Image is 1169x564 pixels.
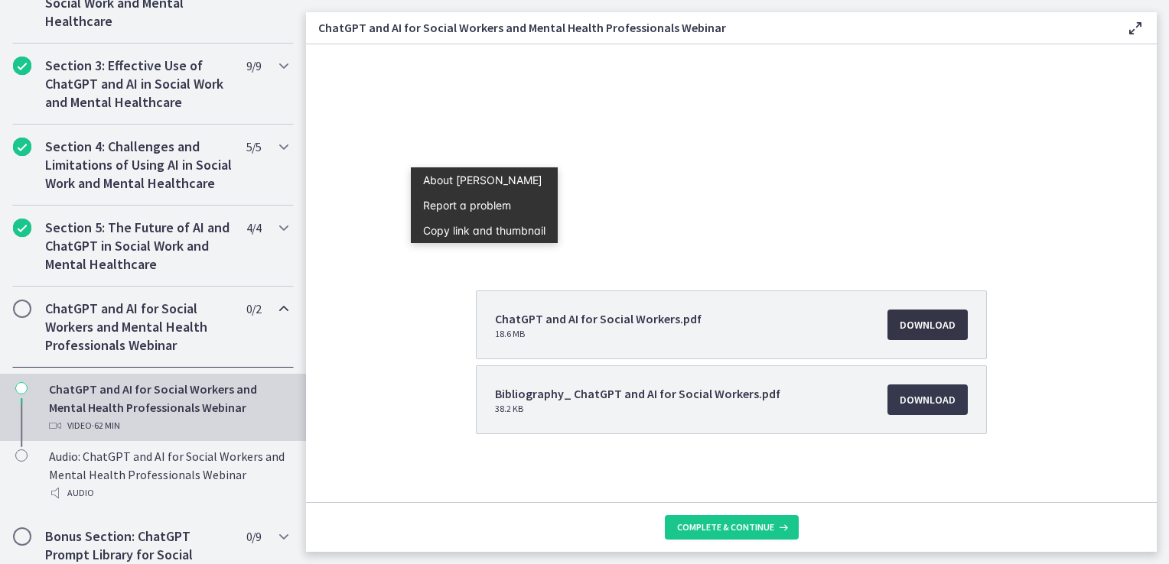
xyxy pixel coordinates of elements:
[92,417,120,435] span: · 62 min
[45,138,232,193] h2: Section 4: Challenges and Limitations of Using AI in Social Work and Mental Healthcare
[318,18,1102,37] h3: ChatGPT and AI for Social Workers and Mental Health Professionals Webinar
[900,391,956,409] span: Download
[887,384,968,415] a: Download
[246,219,261,237] span: 4 / 4
[13,57,31,75] i: Completed
[45,219,232,274] h2: Section 5: The Future of AI and ChatGPT in Social Work and Mental Healthcare
[900,316,956,334] span: Download
[49,417,288,435] div: Video
[246,300,261,318] span: 0 / 2
[246,138,261,156] span: 5 / 5
[246,527,261,546] span: 0 / 9
[49,447,288,502] div: Audio: ChatGPT and AI for Social Workers and Mental Health Professionals Webinar
[49,484,288,502] div: Audio
[49,380,288,435] div: ChatGPT and AI for Social Workers and Mental Health Professionals Webinar
[45,300,232,355] h2: ChatGPT and AI for Social Workers and Mental Health Professionals Webinar
[45,57,232,112] h2: Section 3: Effective Use of ChatGPT and AI in Social Work and Mental Healthcare
[13,138,31,156] i: Completed
[665,515,799,540] button: Complete & continue
[13,219,31,237] i: Completed
[495,384,780,403] span: Bibliography_ ChatGPT and AI for Social Workers.pdf
[677,521,774,533] span: Complete & continue
[887,310,968,340] a: Download
[246,57,261,75] span: 9 / 9
[495,403,780,415] span: 38.2 KB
